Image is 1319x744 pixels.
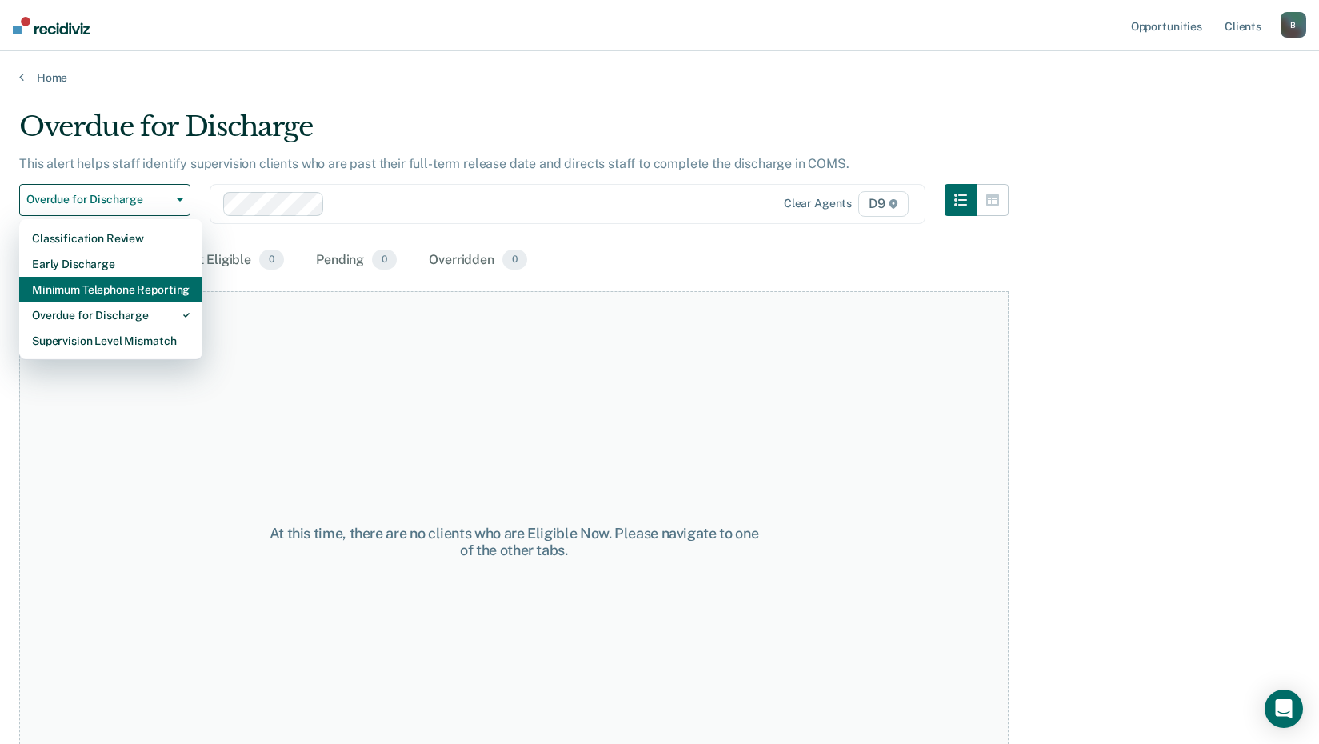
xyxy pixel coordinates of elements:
[32,328,190,354] div: Supervision Level Mismatch
[19,184,190,216] button: Overdue for Discharge
[158,243,287,278] div: Almost Eligible0
[19,110,1009,156] div: Overdue for Discharge
[502,250,527,270] span: 0
[267,525,761,559] div: At this time, there are no clients who are Eligible Now. Please navigate to one of the other tabs.
[19,156,849,171] p: This alert helps staff identify supervision clients who are past their full-term release date and...
[784,197,852,210] div: Clear agents
[372,250,397,270] span: 0
[32,226,190,251] div: Classification Review
[32,277,190,302] div: Minimum Telephone Reporting
[32,302,190,328] div: Overdue for Discharge
[858,191,909,217] span: D9
[32,251,190,277] div: Early Discharge
[19,70,1300,85] a: Home
[1281,12,1306,38] button: B
[426,243,530,278] div: Overridden0
[1265,690,1303,728] div: Open Intercom Messenger
[313,243,400,278] div: Pending0
[26,193,170,206] span: Overdue for Discharge
[13,17,90,34] img: Recidiviz
[259,250,284,270] span: 0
